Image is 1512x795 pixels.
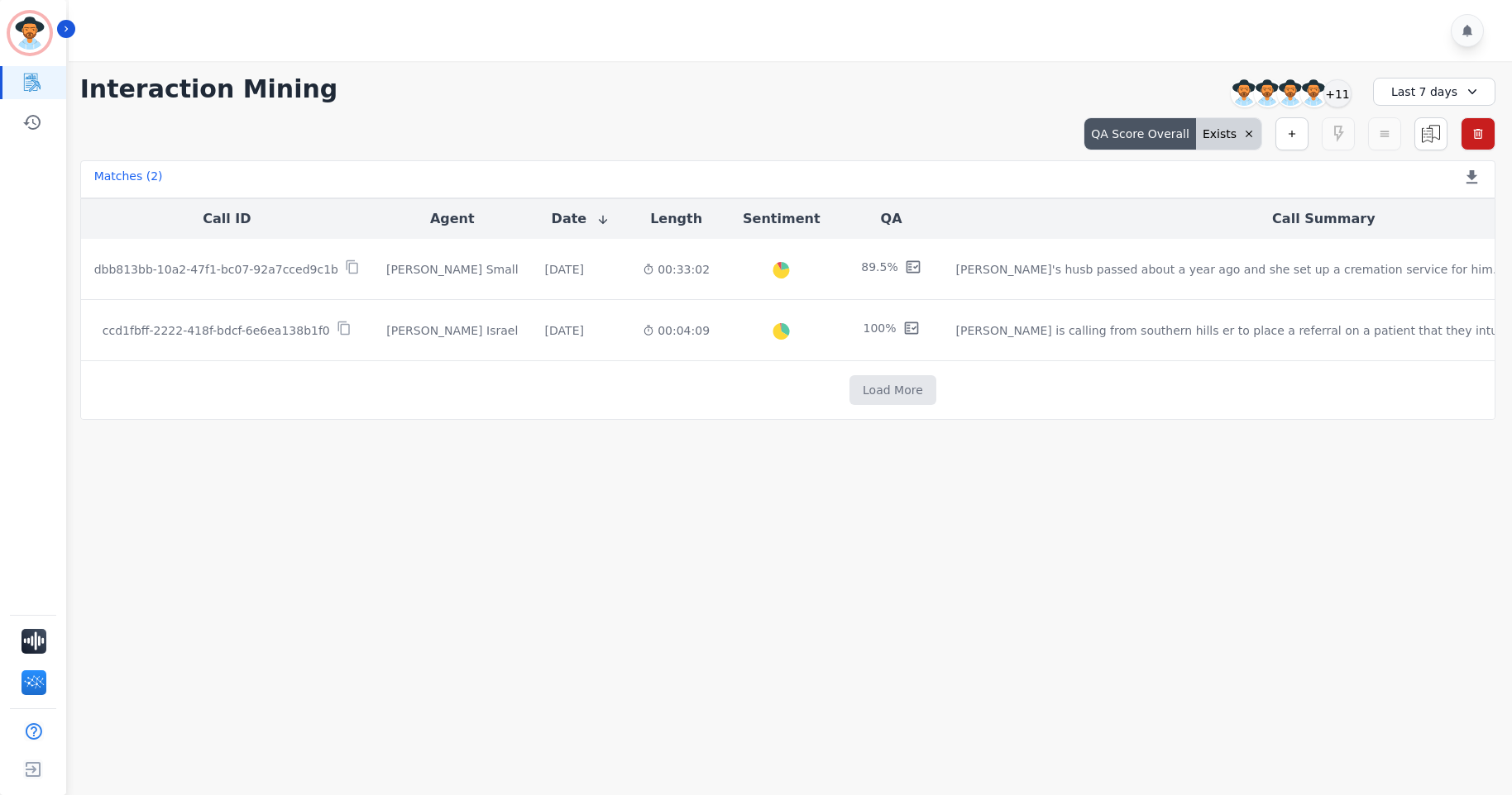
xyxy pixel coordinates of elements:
[1084,118,1196,150] div: QA Score Overall
[545,322,584,339] div: [DATE]
[430,209,475,229] button: Agent
[552,209,610,229] button: Date
[643,261,710,278] div: 00:33:02
[643,322,710,339] div: 00:04:09
[103,322,330,339] p: ccd1fbff-2222-418f-bdcf-6e6ea138b1f0
[386,261,519,278] div: [PERSON_NAME] Small
[1272,209,1375,229] button: Call Summary
[80,74,338,104] h1: Interaction Mining
[545,261,584,278] div: [DATE]
[94,261,338,278] p: dbb813bb-10a2-47f1-bc07-92a7cced9c1b
[10,13,50,53] img: Bordered avatar
[881,209,902,229] button: QA
[861,259,897,279] div: 89.5%
[203,209,251,229] button: Call ID
[864,320,897,340] div: 100%
[1323,79,1352,107] div: +11
[94,168,163,191] div: Matches ( 2 )
[650,209,702,229] button: Length
[743,209,820,229] button: Sentiment
[1373,78,1495,106] div: Last 7 days
[386,322,519,339] div: [PERSON_NAME] Israel
[1196,118,1261,150] div: Exists
[849,375,936,405] button: Load More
